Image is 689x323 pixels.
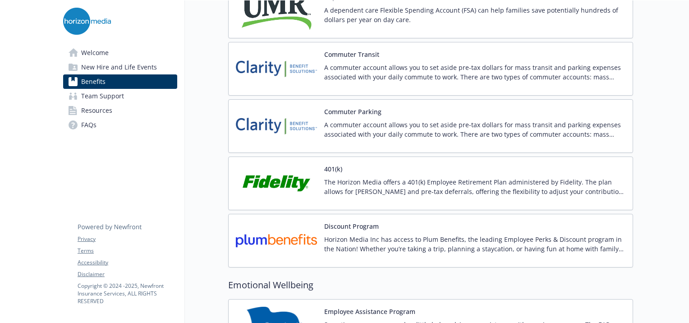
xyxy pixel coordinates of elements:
[324,63,625,82] p: A commuter account allows you to set aside pre-tax dollars for mass transit and parking expenses ...
[63,89,177,103] a: Team Support
[324,177,625,196] p: The Horizon Media offers a 401(k) Employee Retirement Plan administered by Fidelity. The plan all...
[324,5,625,24] p: A dependent care Flexible Spending Account (FSA) can help families save potentially hundreds of d...
[81,60,157,74] span: New Hire and Life Events
[78,258,177,267] a: Accessibility
[78,270,177,278] a: Disclaimer
[236,221,317,260] img: plumbenefits carrier logo
[228,278,633,292] h2: Emotional Wellbeing
[236,164,317,203] img: Fidelity Investments carrier logo
[324,164,342,174] button: 401(k)
[324,107,381,116] button: Commuter Parking
[324,235,625,254] p: Horizon Media Inc has access to Plum Benefits, the leading Employee Perks & Discount program in t...
[81,46,109,60] span: Welcome
[81,118,96,132] span: FAQs
[63,74,177,89] a: Benefits
[63,46,177,60] a: Welcome
[78,282,177,305] p: Copyright © 2024 - 2025 , Newfront Insurance Services, ALL RIGHTS RESERVED
[63,60,177,74] a: New Hire and Life Events
[81,103,112,118] span: Resources
[78,235,177,243] a: Privacy
[63,103,177,118] a: Resources
[81,89,124,103] span: Team Support
[324,120,625,139] p: A commuter account allows you to set aside pre-tax dollars for mass transit and parking expenses ...
[63,118,177,132] a: FAQs
[78,247,177,255] a: Terms
[236,50,317,88] img: Clarity Benefit Solutions carrier logo
[81,74,106,89] span: Benefits
[324,50,379,59] button: Commuter Transit
[236,107,317,145] img: Clarity Benefit Solutions carrier logo
[324,221,379,231] button: Discount Program
[324,307,415,316] button: Employee Assistance Program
